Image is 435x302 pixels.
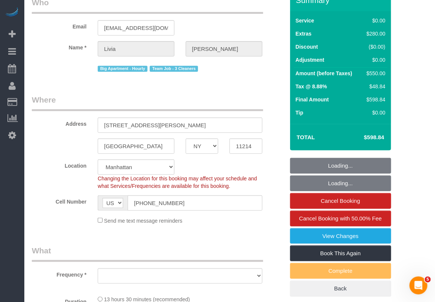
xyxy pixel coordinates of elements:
[299,215,382,222] span: Cancel Booking with 50.00% Fee
[290,193,391,209] a: Cancel Booking
[296,17,314,24] label: Service
[296,96,329,103] label: Final Amount
[363,83,385,90] div: $48.84
[98,41,174,57] input: First Name
[363,17,385,24] div: $0.00
[363,43,385,51] div: ($0.00)
[128,195,262,211] input: Cell Number
[98,176,257,189] span: Changing the Location for this booking may affect your schedule and what Services/Frequencies are...
[363,96,385,103] div: $598.84
[290,245,391,261] a: Book This Again
[341,134,384,141] h4: $598.84
[363,70,385,77] div: $550.00
[296,43,318,51] label: Discount
[26,118,92,128] label: Address
[296,56,325,64] label: Adjustment
[26,159,92,170] label: Location
[32,94,263,111] legend: Where
[296,109,304,116] label: Tip
[26,20,92,30] label: Email
[290,281,391,296] a: Back
[410,277,428,295] iframe: Intercom live chat
[297,134,315,140] strong: Total
[425,277,431,283] span: 5
[290,211,391,226] a: Cancel Booking with 50.00% Fee
[98,66,147,72] span: Big Apartment - Hourly
[104,218,182,224] span: Send me text message reminders
[363,109,385,116] div: $0.00
[98,138,174,154] input: City
[32,245,263,262] legend: What
[26,41,92,51] label: Name *
[296,83,327,90] label: Tax @ 8.88%
[186,41,262,57] input: Last Name
[26,268,92,278] label: Frequency *
[26,195,92,205] label: Cell Number
[229,138,262,154] input: Zip Code
[363,56,385,64] div: $0.00
[4,7,19,18] img: Automaid Logo
[150,66,198,72] span: Team Job - 3 Cleaners
[98,20,174,36] input: Email
[296,30,312,37] label: Extras
[290,228,391,244] a: View Changes
[296,70,352,77] label: Amount (before Taxes)
[363,30,385,37] div: $280.00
